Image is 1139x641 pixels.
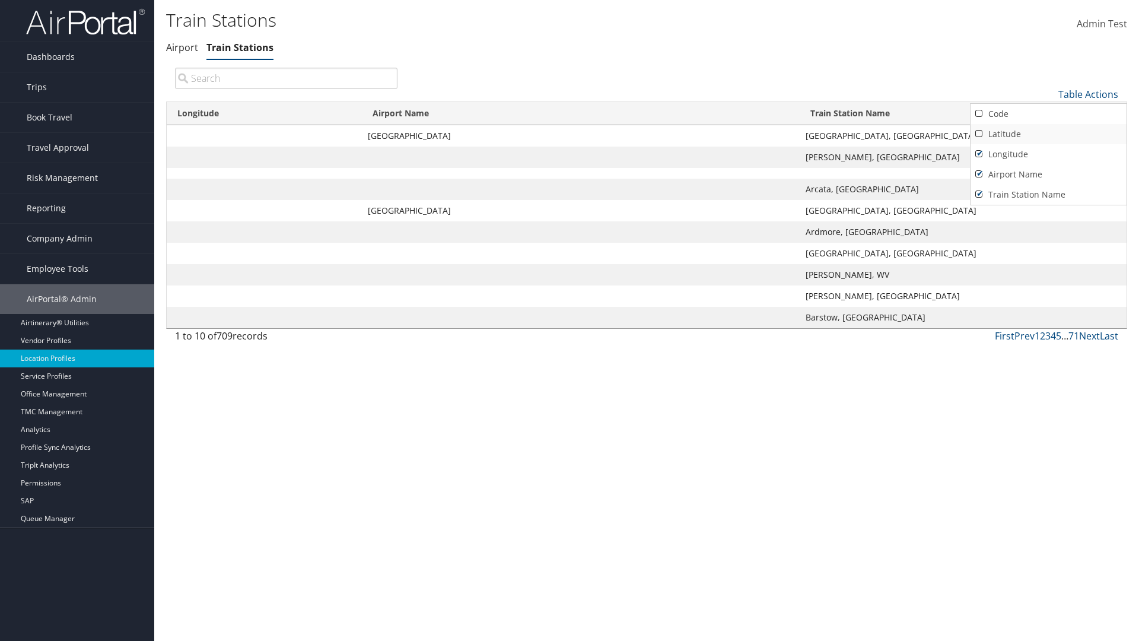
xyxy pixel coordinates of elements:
[27,103,72,132] span: Book Travel
[971,185,1127,205] a: Train Station Name
[27,224,93,253] span: Company Admin
[971,164,1127,185] a: Airport Name
[971,144,1127,164] a: Longitude
[27,72,47,102] span: Trips
[27,193,66,223] span: Reporting
[27,42,75,72] span: Dashboards
[971,124,1127,144] a: Latitude
[27,284,97,314] span: AirPortal® Admin
[26,8,145,36] img: airportal-logo.png
[27,133,89,163] span: Travel Approval
[27,254,88,284] span: Employee Tools
[971,104,1127,124] a: Code
[27,163,98,193] span: Risk Management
